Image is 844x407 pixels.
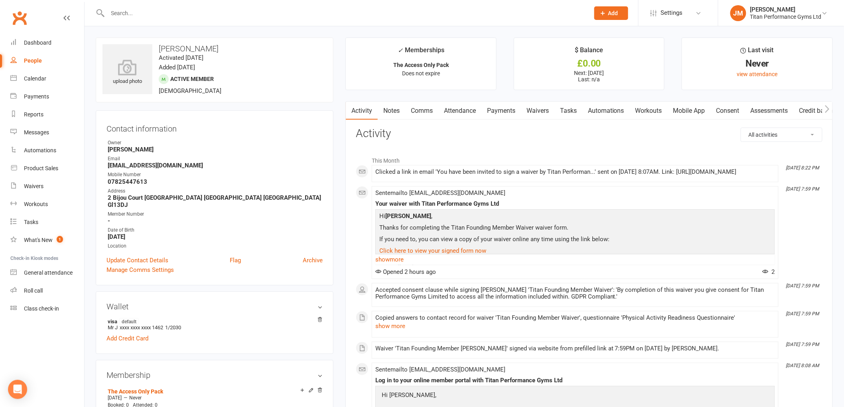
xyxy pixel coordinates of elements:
strong: - [108,217,323,224]
a: Roll call [10,282,84,300]
i: ✓ [398,47,403,54]
strong: [EMAIL_ADDRESS][DOMAIN_NAME] [108,162,323,169]
div: Your waiver with Titan Performance Gyms Ltd [375,201,775,207]
i: [DATE] 7:59 PM [786,283,819,289]
span: Active member [170,76,214,82]
div: Never [689,59,825,68]
span: Does not expire [402,70,440,77]
a: Waivers [10,177,84,195]
a: Click here to view your signed form now [379,247,486,254]
div: Roll call [24,287,43,294]
a: Mobile App [668,102,711,120]
strong: [PERSON_NAME] [108,146,323,153]
div: Product Sales [24,165,58,171]
div: General attendance [24,269,73,276]
input: Search... [105,8,584,19]
a: Consent [711,102,745,120]
div: [PERSON_NAME] [750,6,822,13]
strong: [PERSON_NAME] [385,212,431,220]
li: This Month [356,152,822,165]
li: Mr J [106,317,323,332]
a: Workouts [10,195,84,213]
div: upload photo [103,59,152,86]
div: Memberships [398,45,444,60]
i: [DATE] 7:59 PM [786,342,819,347]
span: 1 [57,236,63,243]
div: JM [730,5,746,21]
a: What's New1 [10,231,84,249]
h3: Membership [106,371,323,379]
a: The Access Only Pack [108,388,163,395]
div: Email [108,155,323,163]
div: Tasks [24,219,38,225]
div: Mobile Number [108,171,323,179]
div: Class check-in [24,305,59,312]
div: Last visit [741,45,774,59]
a: Automations [10,142,84,159]
a: view attendance [737,71,778,77]
div: Reports [24,111,43,118]
button: Add [594,6,628,20]
div: Messages [24,129,49,136]
i: [DATE] 8:22 PM [786,165,819,171]
div: Accepted consent clause while signing [PERSON_NAME] 'Titan Founding Member Waiver': 'By completio... [375,287,775,300]
strong: visa [108,318,319,324]
a: Archive [303,256,323,265]
p: Next: [DATE] Last: n/a [521,70,657,83]
span: Opened 2 hours ago [375,268,436,275]
div: Owner [108,139,323,147]
span: Sent email to [EMAIL_ADDRESS][DOMAIN_NAME] [375,189,505,197]
div: Copied answers to contact record for waiver 'Titan Founding Member Waiver', questionnaire 'Physic... [375,315,775,321]
div: Titan Performance Gyms Ltd [750,13,822,20]
div: Clicked a link in email 'You have been invited to sign a waiver by Titan Performan...' sent on [D... [375,169,775,175]
div: Automations [24,147,56,153]
a: People [10,52,84,70]
a: Payments [10,88,84,106]
div: $ Balance [575,45,603,59]
div: Log in to your online member portal with Titan Performance Gyms Ltd [375,377,775,384]
a: Automations [582,102,630,120]
div: Address [108,187,323,195]
a: Dashboard [10,34,84,52]
span: [DEMOGRAPHIC_DATA] [159,87,221,94]
div: Waiver 'Titan Founding Member [PERSON_NAME]' signed via website from prefilled link at 7:59PM on ... [375,345,775,352]
a: show more [375,254,775,265]
a: Tasks [554,102,582,120]
div: Dashboard [24,39,51,46]
div: Workouts [24,201,48,207]
div: Location [108,242,323,250]
p: Hi [PERSON_NAME], [380,390,757,402]
button: show more [375,321,405,331]
a: Tasks [10,213,84,231]
h3: [PERSON_NAME] [103,44,327,53]
a: Messages [10,124,84,142]
a: Attendance [438,102,481,120]
a: Manage Comms Settings [106,265,174,275]
a: Calendar [10,70,84,88]
a: Payments [481,102,521,120]
div: People [24,57,42,64]
div: £0.00 [521,59,657,68]
span: xxxx xxxx xxxx 1462 [120,324,163,330]
a: Assessments [745,102,794,120]
div: Open Intercom Messenger [8,380,27,399]
div: — [106,395,323,401]
a: Workouts [630,102,668,120]
p: If you need to, you can view a copy of your waiver online any time using the link below: [377,234,773,246]
div: Date of Birth [108,226,323,234]
time: Added [DATE] [159,64,195,71]
strong: 07825447613 [108,178,323,185]
div: Calendar [24,75,46,82]
a: Activity [346,102,378,120]
div: What's New [24,237,53,243]
strong: The Access Only Pack [393,62,449,68]
time: Activated [DATE] [159,54,203,61]
a: Comms [405,102,438,120]
span: default [119,318,139,324]
h3: Contact information [106,121,323,133]
strong: [DATE] [108,233,323,240]
h3: Wallet [106,302,323,311]
h3: Activity [356,128,822,140]
i: [DATE] 7:59 PM [786,311,819,317]
span: [DATE] [108,395,122,401]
